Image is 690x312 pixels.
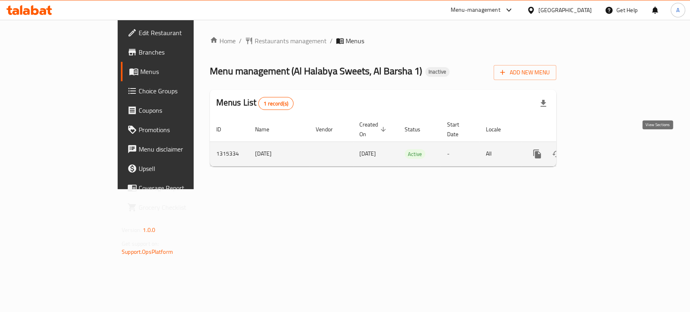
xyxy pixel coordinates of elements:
a: Upsell [121,159,233,178]
a: Grocery Checklist [121,198,233,217]
span: Menu disclaimer [139,144,226,154]
li: / [330,36,333,46]
span: Grocery Checklist [139,202,226,212]
span: Active [405,150,425,159]
span: Version: [122,225,141,235]
a: Choice Groups [121,81,233,101]
div: [GEOGRAPHIC_DATA] [538,6,592,15]
a: Branches [121,42,233,62]
a: Restaurants management [245,36,327,46]
nav: breadcrumb [210,36,556,46]
span: ID [216,124,232,134]
a: Coupons [121,101,233,120]
span: Locale [486,124,511,134]
a: Support.OpsPlatform [122,247,173,257]
td: - [441,141,479,166]
span: Branches [139,47,226,57]
span: Coverage Report [139,183,226,193]
span: Coupons [139,105,226,115]
a: Edit Restaurant [121,23,233,42]
span: Name [255,124,280,134]
span: Restaurants management [255,36,327,46]
a: Menu disclaimer [121,139,233,159]
a: Menus [121,62,233,81]
span: Menus [346,36,364,46]
td: All [479,141,521,166]
span: Upsell [139,164,226,173]
button: more [528,144,547,164]
div: Total records count [258,97,293,110]
a: Coverage Report [121,178,233,198]
div: Menu-management [451,5,500,15]
span: Inactive [425,68,449,75]
li: / [239,36,242,46]
td: [DATE] [249,141,309,166]
span: Promotions [139,125,226,135]
div: Inactive [425,67,449,77]
th: Actions [521,117,612,142]
span: Get support on: [122,238,159,249]
span: Choice Groups [139,86,226,96]
span: Menu management ( Al Halabya Sweets, Al Barsha 1 ) [210,62,422,80]
h2: Menus List [216,97,293,110]
span: 1 record(s) [259,100,293,108]
button: Add New Menu [494,65,556,80]
div: Active [405,149,425,159]
span: Edit Restaurant [139,28,226,38]
span: 1.0.0 [143,225,155,235]
span: Add New Menu [500,67,550,78]
span: Status [405,124,431,134]
span: Menus [140,67,226,76]
a: Promotions [121,120,233,139]
span: Start Date [447,120,470,139]
span: Created On [359,120,388,139]
span: A [676,6,679,15]
table: enhanced table [210,117,612,167]
button: Change Status [547,144,566,164]
span: Vendor [316,124,343,134]
span: [DATE] [359,148,376,159]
